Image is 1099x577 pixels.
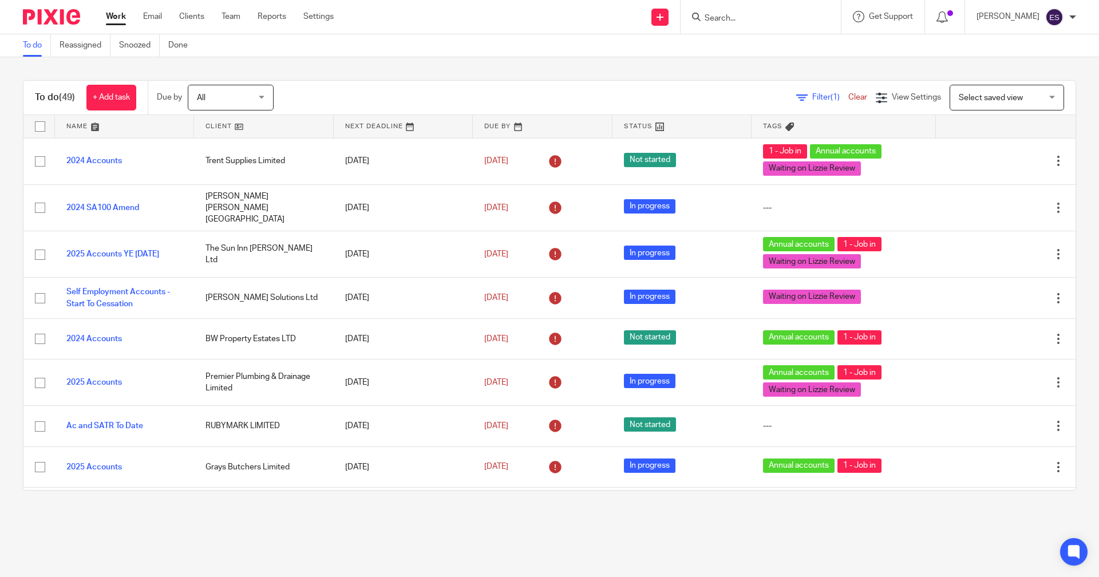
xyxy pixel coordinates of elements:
[334,184,473,231] td: [DATE]
[334,231,473,278] td: [DATE]
[624,330,676,345] span: Not started
[763,290,861,304] span: Waiting on Lizzie Review
[763,459,835,473] span: Annual accounts
[66,157,122,165] a: 2024 Accounts
[763,365,835,380] span: Annual accounts
[66,378,122,386] a: 2025 Accounts
[194,231,333,278] td: The Sun Inn [PERSON_NAME] Ltd
[959,94,1023,102] span: Select saved view
[763,382,861,397] span: Waiting on Lizzie Review
[194,359,333,406] td: Premier Plumbing & Drainage Limited
[179,11,204,22] a: Clients
[194,446,333,487] td: Grays Butchers Limited
[194,488,333,528] td: [PERSON_NAME] PLUMBING AND HEATING LIMITED
[334,406,473,446] td: [DATE]
[892,93,941,101] span: View Settings
[848,93,867,101] a: Clear
[763,330,835,345] span: Annual accounts
[23,9,80,25] img: Pixie
[484,463,508,471] span: [DATE]
[60,34,110,57] a: Reassigned
[484,335,508,343] span: [DATE]
[194,318,333,359] td: BW Property Estates LTD
[86,85,136,110] a: + Add task
[977,11,1039,22] p: [PERSON_NAME]
[143,11,162,22] a: Email
[484,378,508,386] span: [DATE]
[23,34,51,57] a: To do
[837,237,881,251] span: 1 - Job in
[168,34,196,57] a: Done
[303,11,334,22] a: Settings
[484,294,508,302] span: [DATE]
[837,365,881,380] span: 1 - Job in
[810,144,881,159] span: Annual accounts
[624,290,675,304] span: In progress
[157,92,182,103] p: Due by
[197,94,205,102] span: All
[66,422,143,430] a: Ac and SATR To Date
[703,14,807,24] input: Search
[119,34,160,57] a: Snoozed
[484,204,508,212] span: [DATE]
[334,318,473,359] td: [DATE]
[763,254,861,268] span: Waiting on Lizzie Review
[66,335,122,343] a: 2024 Accounts
[624,417,676,432] span: Not started
[763,144,807,159] span: 1 - Job in
[194,138,333,184] td: Trent Supplies Limited
[194,184,333,231] td: [PERSON_NAME] [PERSON_NAME][GEOGRAPHIC_DATA]
[66,204,139,212] a: 2024 SA100 Amend
[334,446,473,487] td: [DATE]
[106,11,126,22] a: Work
[258,11,286,22] a: Reports
[222,11,240,22] a: Team
[194,278,333,318] td: [PERSON_NAME] Solutions Ltd
[334,138,473,184] td: [DATE]
[194,406,333,446] td: RUBYMARK LIMITED
[812,93,848,101] span: Filter
[763,161,861,176] span: Waiting on Lizzie Review
[624,153,676,167] span: Not started
[484,157,508,165] span: [DATE]
[66,463,122,471] a: 2025 Accounts
[334,488,473,528] td: [DATE]
[624,459,675,473] span: In progress
[763,123,782,129] span: Tags
[837,330,881,345] span: 1 - Job in
[624,374,675,388] span: In progress
[763,237,835,251] span: Annual accounts
[334,359,473,406] td: [DATE]
[66,288,170,307] a: Self Employment Accounts - Start To Cessation
[334,278,473,318] td: [DATE]
[763,202,924,214] div: ---
[484,250,508,258] span: [DATE]
[837,459,881,473] span: 1 - Job in
[66,250,159,258] a: 2025 Accounts YE [DATE]
[484,422,508,430] span: [DATE]
[59,93,75,102] span: (49)
[869,13,913,21] span: Get Support
[763,420,924,432] div: ---
[831,93,840,101] span: (1)
[35,92,75,104] h1: To do
[624,199,675,214] span: In progress
[624,246,675,260] span: In progress
[1045,8,1064,26] img: svg%3E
